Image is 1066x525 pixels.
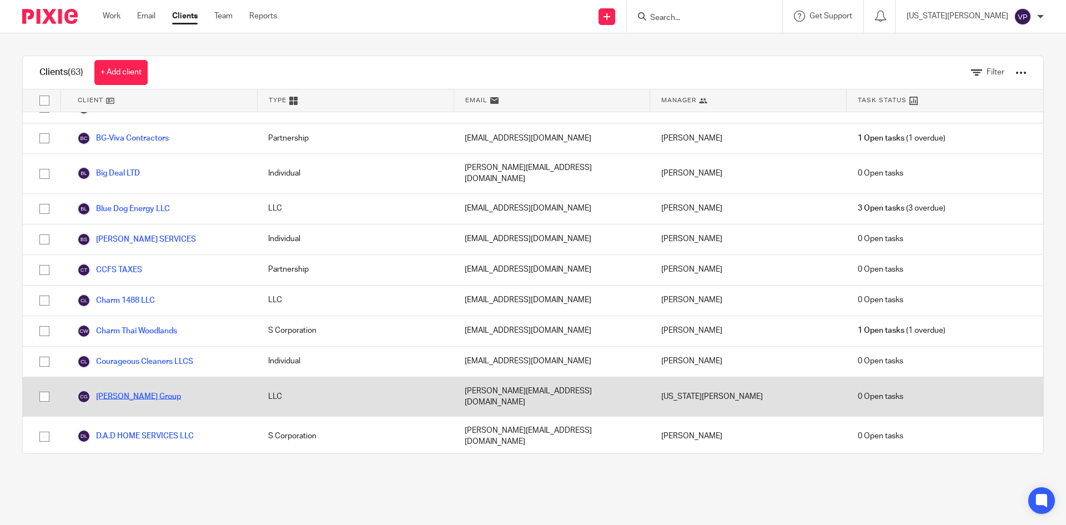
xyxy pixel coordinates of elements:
[650,194,847,224] div: [PERSON_NAME]
[650,377,847,417] div: [US_STATE][PERSON_NAME]
[257,194,454,224] div: LLC
[650,224,847,254] div: [PERSON_NAME]
[77,202,90,216] img: svg%3E
[858,203,904,214] span: 3 Open tasks
[858,391,903,402] span: 0 Open tasks
[77,263,142,277] a: CCFS TAXES
[858,325,904,336] span: 1 Open tasks
[858,203,946,214] span: (3 overdue)
[249,11,277,22] a: Reports
[172,11,198,22] a: Clients
[858,233,903,244] span: 0 Open tasks
[858,133,904,144] span: 1 Open tasks
[454,347,650,377] div: [EMAIL_ADDRESS][DOMAIN_NAME]
[650,154,847,193] div: [PERSON_NAME]
[77,294,155,307] a: Charm 1488 LLC
[650,316,847,346] div: [PERSON_NAME]
[77,132,90,145] img: svg%3E
[987,68,1004,76] span: Filter
[454,123,650,153] div: [EMAIL_ADDRESS][DOMAIN_NAME]
[257,316,454,346] div: S Corporation
[649,13,749,23] input: Search
[257,154,454,193] div: Individual
[77,263,90,277] img: svg%3E
[454,377,650,417] div: [PERSON_NAME][EMAIL_ADDRESS][DOMAIN_NAME]
[454,194,650,224] div: [EMAIL_ADDRESS][DOMAIN_NAME]
[34,90,55,111] input: Select all
[77,429,90,443] img: svg%3E
[858,356,903,367] span: 0 Open tasks
[650,347,847,377] div: [PERSON_NAME]
[137,11,155,22] a: Email
[907,11,1008,22] p: [US_STATE][PERSON_NAME]
[39,67,83,78] h1: Clients
[454,316,650,346] div: [EMAIL_ADDRESS][DOMAIN_NAME]
[454,224,650,254] div: [EMAIL_ADDRESS][DOMAIN_NAME]
[77,167,90,180] img: svg%3E
[858,325,946,336] span: (1 overdue)
[269,96,286,105] span: Type
[77,324,177,338] a: Charm Thai Woodlands
[257,286,454,316] div: LLC
[68,68,83,77] span: (63)
[858,294,903,306] span: 0 Open tasks
[77,294,90,307] img: svg%3E
[103,11,120,22] a: Work
[77,202,170,216] a: Blue Dog Energy LLC
[257,224,454,254] div: Individual
[809,12,852,20] span: Get Support
[94,60,148,85] a: + Add client
[22,9,78,24] img: Pixie
[77,390,181,403] a: [PERSON_NAME] Group
[661,96,696,105] span: Manager
[257,417,454,456] div: S Corporation
[650,255,847,285] div: [PERSON_NAME]
[77,233,90,246] img: svg%3E
[650,286,847,316] div: [PERSON_NAME]
[454,286,650,316] div: [EMAIL_ADDRESS][DOMAIN_NAME]
[77,355,193,368] a: Courageous Cleaners LLCS
[77,429,194,443] a: D.A.D HOME SERVICES LLC
[77,355,90,368] img: svg%3E
[78,96,103,105] span: Client
[77,324,90,338] img: svg%3E
[77,390,90,403] img: svg%3E
[650,123,847,153] div: [PERSON_NAME]
[77,132,169,145] a: BG-Viva Contractors
[454,255,650,285] div: [EMAIL_ADDRESS][DOMAIN_NAME]
[858,168,903,179] span: 0 Open tasks
[257,377,454,417] div: LLC
[257,123,454,153] div: Partnership
[77,233,196,246] a: [PERSON_NAME] SERVICES
[858,96,907,105] span: Task Status
[214,11,233,22] a: Team
[465,96,487,105] span: Email
[858,264,903,275] span: 0 Open tasks
[257,347,454,377] div: Individual
[257,255,454,285] div: Partnership
[1014,8,1032,26] img: svg%3E
[650,417,847,456] div: [PERSON_NAME]
[858,431,903,442] span: 0 Open tasks
[454,417,650,456] div: [PERSON_NAME][EMAIL_ADDRESS][DOMAIN_NAME]
[454,154,650,193] div: [PERSON_NAME][EMAIL_ADDRESS][DOMAIN_NAME]
[77,167,140,180] a: Big Deal LTD
[858,133,946,144] span: (1 overdue)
